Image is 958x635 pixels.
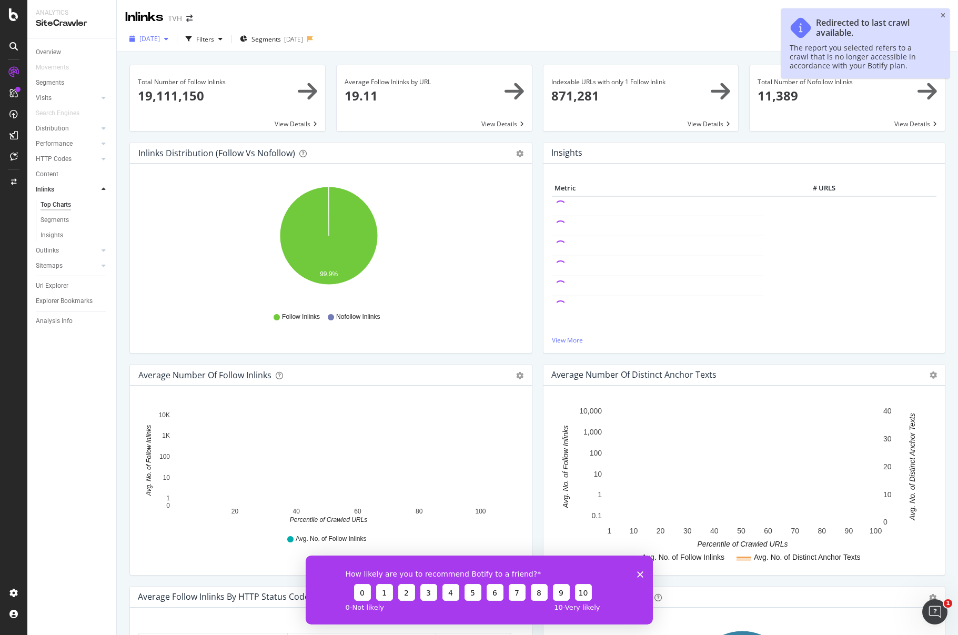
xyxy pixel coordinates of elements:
div: Analytics [36,8,108,17]
iframe: Intercom live chat [922,599,947,624]
div: The report you selected refers to a crawl that is no longer accessible in accordance with your Bo... [790,43,931,70]
div: Average Number of Follow Inlinks [138,370,271,380]
text: 1 [166,495,170,502]
div: gear [929,594,936,601]
div: Sitemaps [36,260,63,271]
text: 30 [683,527,691,535]
a: Segments [41,215,109,226]
h4: Average Follow Inlinks by HTTP Status Code or Attribute [138,590,359,604]
i: Options [930,371,937,379]
div: Distribution [36,123,69,134]
div: Redirected to last crawl available. [816,18,931,38]
a: Url Explorer [36,280,109,291]
h4: Insights [551,146,582,160]
a: Segments [36,77,109,88]
div: A chart. [552,402,933,567]
div: Insights [41,230,63,241]
a: Analysis Info [36,316,109,327]
a: Visits [36,93,98,104]
div: TVH [168,13,182,24]
div: Content [36,169,58,180]
button: Segments[DATE] [236,31,307,47]
text: 100 [869,527,882,535]
div: Performance [36,138,73,149]
div: Search Engines [36,108,79,119]
div: gear [516,150,523,157]
text: 1 [607,527,611,535]
text: 10 [629,527,638,535]
text: 60 [354,508,361,515]
span: Nofollow Inlinks [336,313,380,321]
a: Outlinks [36,245,98,256]
text: 20 [883,462,892,471]
text: 80 [818,527,826,535]
span: 2023 Oct. 4th [139,34,160,43]
text: 10 [883,490,892,499]
div: Overview [36,47,61,58]
text: Avg. No. of Distinct Anchor Texts [907,414,916,521]
text: 30 [883,435,892,443]
a: Overview [36,47,109,58]
text: 10,000 [579,407,602,416]
div: close toast [941,13,945,19]
text: 100 [475,508,486,515]
span: Segments [251,35,281,44]
a: Inlinks [36,184,98,195]
div: gear [516,372,523,379]
div: HTTP Codes [36,154,72,165]
text: 10 [163,474,170,481]
text: 0.1 [591,511,602,520]
div: Outlinks [36,245,59,256]
text: 40 [293,508,300,515]
text: Avg. No. of Follow Inlinks [145,425,153,497]
div: A chart. [138,180,519,303]
span: Follow Inlinks [282,313,320,321]
text: Avg. No. of Follow Inlinks [642,553,724,561]
button: [DATE] [125,31,173,47]
text: Percentile of Crawled URLs [697,540,788,548]
text: 100 [159,453,170,460]
a: Content [36,169,109,180]
div: Inlinks [36,184,54,195]
text: Avg. No. of Follow Inlinks [561,426,569,509]
a: Sitemaps [36,260,98,271]
text: 90 [844,527,853,535]
div: Analysis Info [36,316,73,327]
text: 80 [416,508,423,515]
div: [DATE] [284,35,303,44]
a: Movements [36,62,79,73]
text: 1 [598,491,602,499]
div: Inlinks [125,8,164,26]
text: 100 [589,449,602,457]
text: 60 [764,527,772,535]
div: Url Explorer [36,280,68,291]
th: Metric [552,180,763,196]
text: Avg. No. of Distinct Anchor Texts [754,553,861,561]
div: SiteCrawler [36,17,108,29]
div: A chart. [138,402,519,525]
div: Segments [36,77,64,88]
div: Top Charts [41,199,71,210]
text: 40 [883,407,892,416]
div: Explorer Bookmarks [36,296,93,307]
text: 99.9% [320,271,338,278]
a: Search Engines [36,108,90,119]
a: HTTP Codes [36,154,98,165]
a: Distribution [36,123,98,134]
text: 10K [159,411,170,419]
text: 10 [593,470,602,478]
text: 20 [231,508,239,515]
div: Movements [36,62,69,73]
text: 50 [737,527,745,535]
text: 0 [166,502,170,509]
text: 70 [791,527,799,535]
